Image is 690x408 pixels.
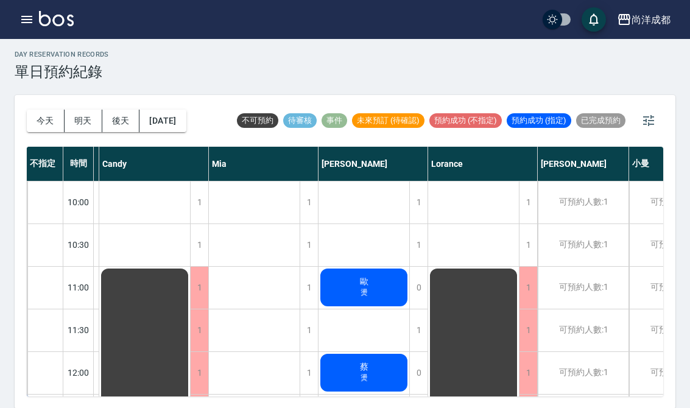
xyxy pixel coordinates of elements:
div: 0 [409,352,428,394]
div: 時間 [63,147,94,181]
h2: day Reservation records [15,51,109,58]
div: 不指定 [27,147,63,181]
div: 1 [190,181,208,223]
div: 1 [190,309,208,351]
div: 1 [409,181,428,223]
h3: 單日預約紀錄 [15,63,109,80]
button: save [582,7,606,32]
div: 1 [519,352,537,394]
span: 預約成功 (指定) [507,115,571,126]
div: [PERSON_NAME] [538,147,629,181]
button: 後天 [102,110,140,132]
span: 不可預約 [237,115,278,126]
div: 可預約人數:1 [538,352,628,394]
div: Candy [99,147,209,181]
div: 12:00 [63,351,94,394]
div: 1 [190,224,208,266]
button: [DATE] [139,110,186,132]
div: Mia [209,147,319,181]
div: 1 [300,224,318,266]
div: 1 [300,267,318,309]
div: 11:00 [63,266,94,309]
div: 1 [409,309,428,351]
div: 尚洋成都 [632,12,671,27]
div: 1 [190,267,208,309]
div: 1 [519,267,537,309]
div: 11:30 [63,309,94,351]
div: Lorance [428,147,538,181]
div: 10:30 [63,223,94,266]
span: 待審核 [283,115,317,126]
div: [PERSON_NAME] [319,147,428,181]
div: 1 [300,309,318,351]
button: 尚洋成都 [612,7,675,32]
div: 1 [519,309,537,351]
div: 1 [519,181,537,223]
img: Logo [39,11,74,26]
span: 已完成預約 [576,115,625,126]
span: 蔡 [357,362,371,373]
span: 未來預訂 (待確認) [352,115,424,126]
button: 今天 [27,110,65,132]
div: 1 [409,224,428,266]
span: 燙 [358,287,370,298]
div: 10:00 [63,181,94,223]
div: 可預約人數:1 [538,309,628,351]
div: 可預約人數:1 [538,267,628,309]
div: 1 [300,181,318,223]
div: 可預約人數:1 [538,224,628,266]
div: 可預約人數:1 [538,181,628,223]
div: 1 [519,224,537,266]
span: 燙 [358,373,370,383]
span: 事件 [322,115,347,126]
div: 1 [300,352,318,394]
div: 1 [190,352,208,394]
span: 歐 [357,276,371,287]
span: 預約成功 (不指定) [429,115,502,126]
div: 0 [409,267,428,309]
button: 明天 [65,110,102,132]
